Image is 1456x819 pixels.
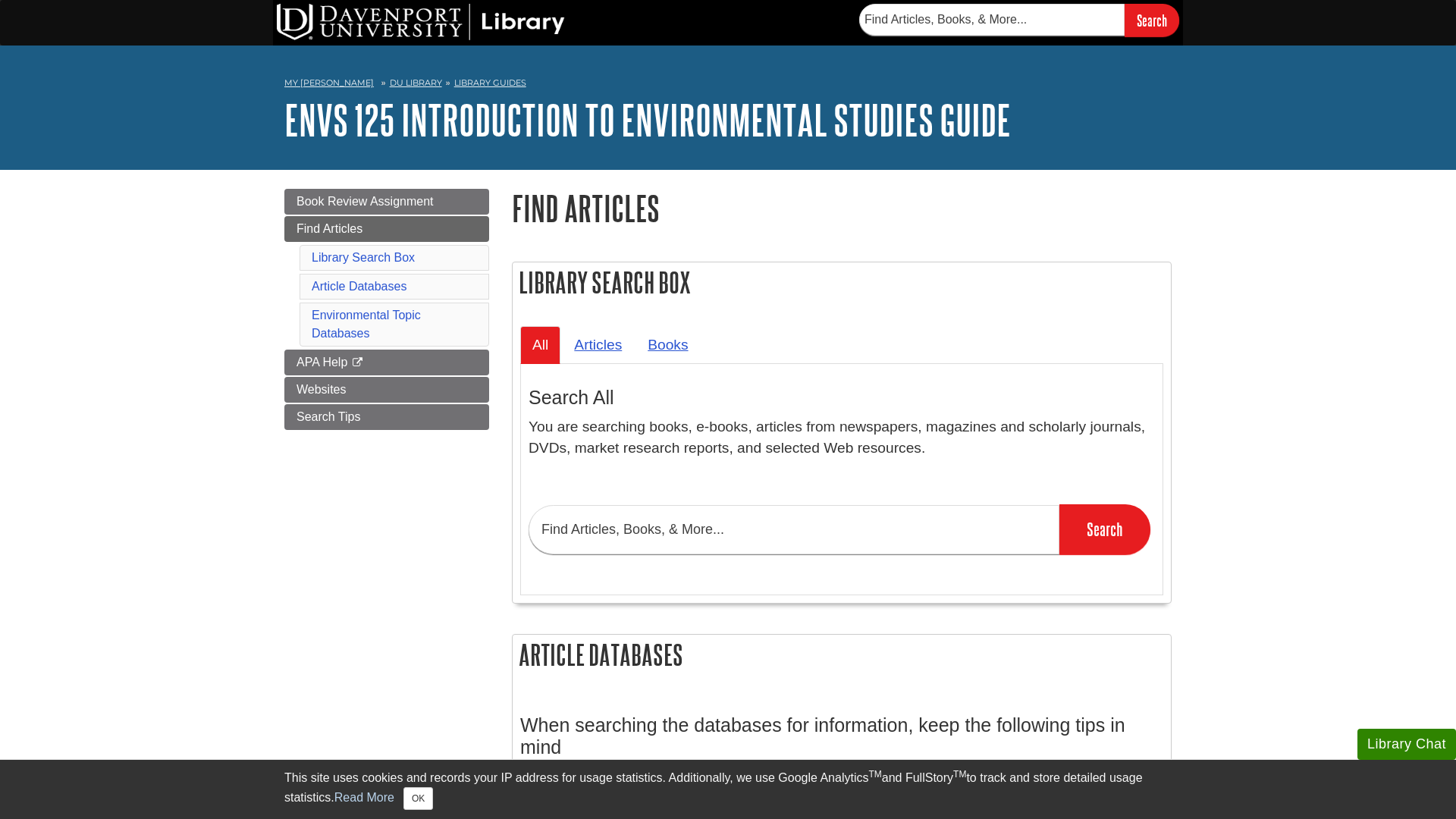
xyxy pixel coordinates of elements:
[297,356,347,369] span: APA Help
[513,262,1171,303] h2: Library Search Box
[512,189,1172,227] h1: Find Articles
[297,195,434,208] span: Book Review Assignment
[1357,729,1456,760] button: Library Chat
[403,787,433,810] button: Close
[284,404,489,430] a: Search Tips
[520,714,1163,758] h3: When searching the databases for information, keep the following tips in mind
[312,280,406,293] a: Article Databases
[297,222,362,235] span: Find Articles
[297,383,347,396] span: Websites
[390,77,442,88] a: DU Library
[284,769,1172,810] div: This site uses cookies and records your IP address for usage statistics. Additionally, we use Goo...
[1059,504,1150,554] input: Search
[562,326,634,363] a: Articles
[284,350,489,375] a: APA Help
[334,791,394,804] a: Read More
[1125,4,1179,36] input: Search
[284,96,1011,143] a: ENVS 125 Introduction to Environmental Studies Guide
[284,189,489,215] a: Book Review Assignment
[284,73,1172,97] nav: breadcrumb
[859,4,1125,36] input: Find Articles, Books, & More...
[277,4,565,40] img: DU Library
[635,326,700,363] a: Books
[312,251,415,264] a: Library Search Box
[284,216,489,242] a: Find Articles
[529,505,1059,554] input: Find Articles, Books, & More...
[529,387,1155,409] h3: Search All
[859,4,1179,36] form: Searches DU Library's articles, books, and more
[297,410,360,423] span: Search Tips
[520,326,560,363] a: All
[513,635,1171,675] h2: Article Databases
[868,769,881,780] sup: TM
[454,77,526,88] a: Library Guides
[284,77,374,89] a: My [PERSON_NAME]
[312,309,421,340] a: Environmental Topic Databases
[351,358,364,368] i: This link opens in a new window
[284,377,489,403] a: Websites
[953,769,966,780] sup: TM
[529,416,1155,460] p: You are searching books, e-books, articles from newspapers, magazines and scholarly journals, DVD...
[284,189,489,430] div: Guide Page Menu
